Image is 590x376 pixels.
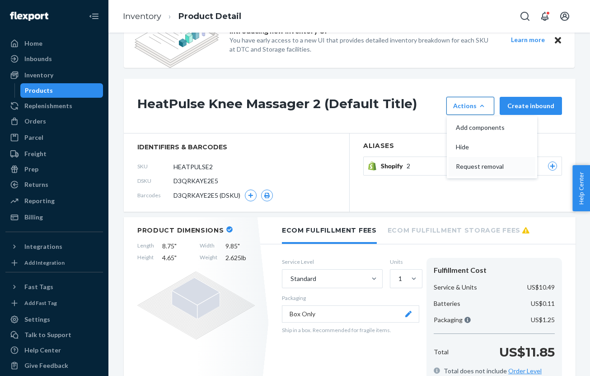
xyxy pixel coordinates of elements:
a: Prep [5,162,103,176]
div: Add Fast Tag [24,299,57,307]
button: Create inbound [500,97,562,115]
p: Ship in a box. Recommended for fragile items. [282,326,419,334]
a: Reporting [5,194,103,208]
input: 1 [398,274,398,283]
span: Request removal [456,163,512,170]
div: Standard [290,274,316,283]
a: Inventory [5,68,103,82]
button: Integrations [5,239,103,254]
div: Home [24,39,42,48]
div: Prep [24,165,38,174]
span: 2 [407,162,410,171]
div: Integrations [24,242,62,251]
a: Order Level [508,367,542,375]
button: Hide [449,138,535,157]
button: Learn more [505,34,550,46]
span: 8.75 [162,242,192,251]
span: Barcodes [137,191,173,199]
p: Service & Units [434,283,477,292]
button: Open Search Box [516,7,534,25]
img: Flexport logo [10,12,48,21]
span: Add components [456,124,512,131]
p: US$10.49 [527,283,555,292]
a: Replenishments [5,99,103,113]
a: Inbounds [5,52,103,66]
button: Help Center [572,165,590,211]
h2: Product Dimensions [137,226,224,234]
button: Open notifications [536,7,554,25]
div: 1 [398,274,402,283]
div: Reporting [24,196,55,205]
span: SKU [137,162,173,170]
a: Inventory [123,11,161,21]
p: US$0.11 [531,299,555,308]
p: US$1.25 [531,315,555,324]
button: Request removal [449,157,535,176]
span: Length [137,242,154,251]
span: 4.65 [162,253,192,262]
img: new-reports-banner-icon.82668bd98b6a51aee86340f2a7b77ae3.png [135,12,219,68]
a: Parcel [5,130,103,145]
span: " [174,254,177,262]
p: You have early access to a new UI that provides detailed inventory breakdown for each SKU at DTC ... [229,36,494,54]
span: Width [200,242,217,251]
div: Parcel [24,133,43,142]
div: Billing [24,213,43,222]
div: Orders [24,117,46,126]
a: Billing [5,210,103,224]
label: Service Level [282,258,383,266]
a: Returns [5,177,103,192]
div: Actions [453,101,487,110]
button: Give Feedback [5,358,103,373]
span: D3QRKAYE2E5 (DSKU) [173,191,240,200]
span: Shopify [381,162,407,171]
span: Height [137,253,154,262]
span: DSKU [137,177,173,185]
button: Shopify2 [363,157,460,176]
div: Talk to Support [24,330,71,339]
span: identifiers & barcodes [137,143,336,152]
div: Inventory [24,71,53,80]
div: Give Feedback [24,361,68,370]
h1: HeatPulse Knee Massager 2 (Default Title) [137,97,442,115]
div: Settings [24,315,50,324]
span: Hide [456,144,512,150]
a: Add Fast Tag [5,298,103,309]
p: Packaging [282,294,419,302]
input: Standard [290,274,290,283]
a: Products [20,83,103,98]
button: Fast Tags [5,280,103,294]
ol: breadcrumbs [116,3,248,30]
div: Returns [24,180,48,189]
button: Close [552,34,564,46]
a: Help Center [5,343,103,357]
li: Ecom Fulfillment Fees [282,217,377,244]
li: Ecom Fulfillment Storage Fees [388,217,529,242]
div: Fulfillment Cost [434,265,555,276]
button: ActionsAdd componentsHideRequest removal [446,97,494,115]
button: Box Only [282,305,419,323]
a: Orders [5,114,103,129]
a: Home [5,36,103,51]
p: Packaging [434,315,471,324]
a: Add Integration [5,257,103,268]
a: Freight [5,147,103,161]
label: Units [390,258,419,266]
div: Help Center [24,346,61,355]
span: D3QRKAYE2E5 [173,176,218,186]
span: 2.625 lb [225,253,255,262]
div: Replenishments [24,101,72,110]
p: US$11.85 [499,343,555,361]
h2: Aliases [363,143,562,149]
span: " [174,242,177,250]
span: 9.85 [225,242,255,251]
span: " [238,242,240,250]
div: Products [25,86,53,95]
div: Inbounds [24,54,52,63]
div: Fast Tags [24,282,53,291]
a: Settings [5,312,103,327]
p: Batteries [434,299,460,308]
span: Weight [200,253,217,262]
a: Talk to Support [5,328,103,342]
